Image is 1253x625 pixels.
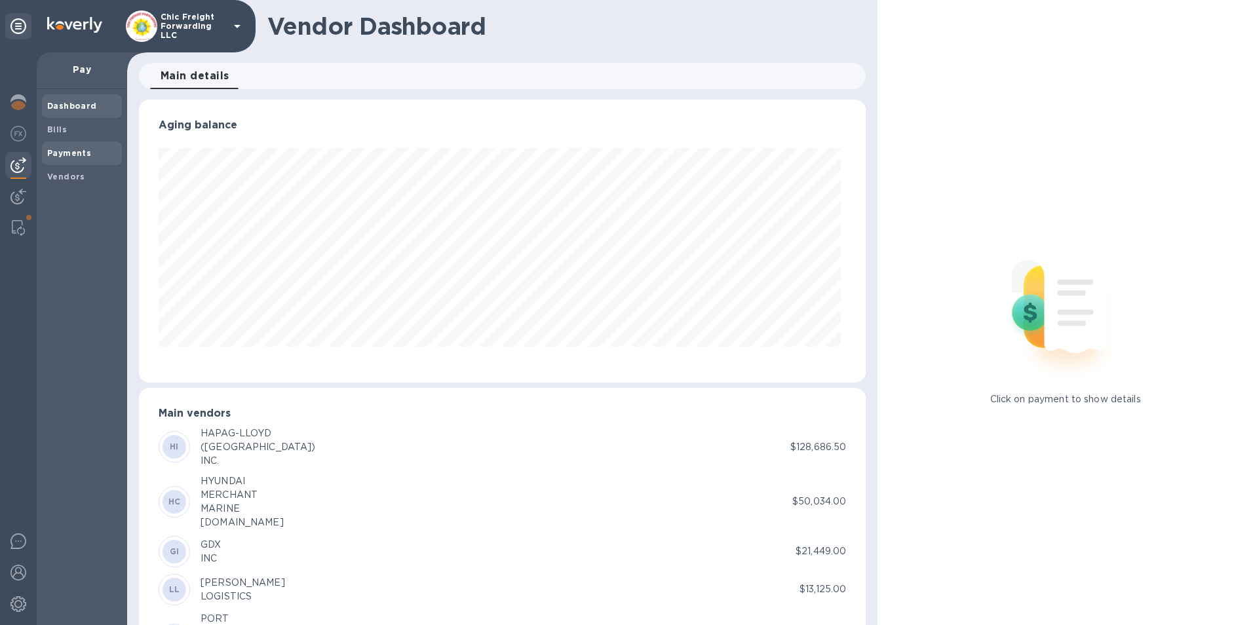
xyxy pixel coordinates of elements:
[170,442,179,451] b: HI
[47,17,102,33] img: Logo
[796,544,846,558] p: $21,449.00
[5,13,31,39] div: Unpin categories
[47,101,97,111] b: Dashboard
[201,502,284,516] div: MARINE
[10,126,26,142] img: Foreign exchange
[161,67,229,85] span: Main details
[201,590,285,603] div: LOGISTICS
[201,576,285,590] div: [PERSON_NAME]
[792,495,846,508] p: $50,034.00
[47,148,91,158] b: Payments
[267,12,857,40] h1: Vendor Dashboard
[47,63,117,76] p: Pay
[170,546,180,556] b: GI
[169,584,180,594] b: LL
[161,12,226,40] p: Chic Freight Forwarding LLC
[201,516,284,529] div: [DOMAIN_NAME]
[47,124,67,134] b: Bills
[159,119,846,132] h3: Aging balance
[990,392,1141,406] p: Click on payment to show details
[790,440,846,454] p: $128,686.50
[201,426,316,440] div: HAPAG-LLOYD
[800,582,846,596] p: $13,125.00
[47,172,85,181] b: Vendors
[201,474,284,488] div: HYUNDAI
[159,407,846,420] h3: Main vendors
[201,454,316,468] div: INC.
[201,552,221,565] div: INC
[201,538,221,552] div: GDX
[201,488,284,502] div: MERCHANT
[201,440,316,454] div: ([GEOGRAPHIC_DATA])
[168,497,181,506] b: HC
